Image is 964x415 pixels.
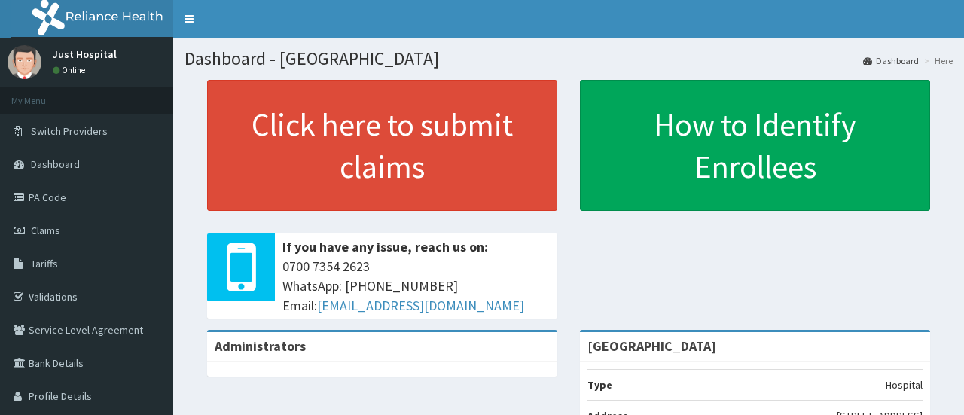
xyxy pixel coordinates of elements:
span: Dashboard [31,157,80,171]
strong: [GEOGRAPHIC_DATA] [587,337,716,355]
span: Claims [31,224,60,237]
b: Type [587,378,612,392]
a: How to Identify Enrollees [580,80,930,211]
a: [EMAIL_ADDRESS][DOMAIN_NAME] [317,297,524,314]
a: Dashboard [863,54,919,67]
p: Just Hospital [53,49,117,60]
span: Switch Providers [31,124,108,138]
p: Hospital [886,377,923,392]
li: Here [920,54,953,67]
b: If you have any issue, reach us on: [282,238,488,255]
span: Tariffs [31,257,58,270]
h1: Dashboard - [GEOGRAPHIC_DATA] [185,49,953,69]
b: Administrators [215,337,306,355]
a: Online [53,65,89,75]
img: User Image [8,45,41,79]
span: 0700 7354 2623 WhatsApp: [PHONE_NUMBER] Email: [282,257,550,315]
a: Click here to submit claims [207,80,557,211]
